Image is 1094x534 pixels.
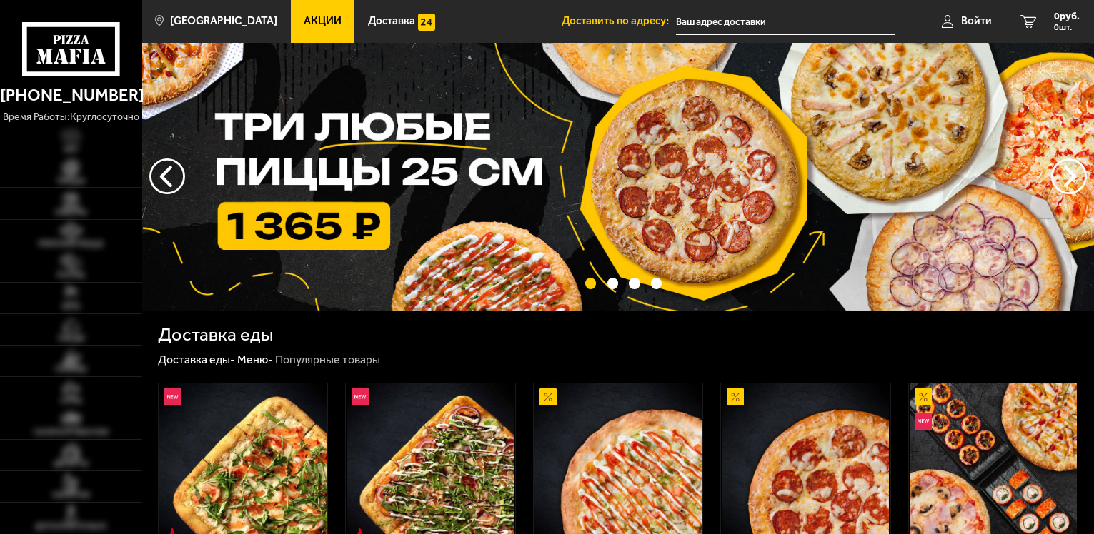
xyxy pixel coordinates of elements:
span: Акции [304,16,342,26]
h1: Доставка еды [158,326,273,344]
span: [GEOGRAPHIC_DATA] [170,16,277,26]
span: Доставить по адресу: [562,16,676,26]
img: Новинка [915,413,932,430]
span: 0 руб. [1054,11,1080,21]
button: точки переключения [651,278,662,288]
button: точки переключения [585,278,596,288]
a: Доставка еды- [158,353,235,366]
div: Популярные товары [275,353,380,368]
span: 0 шт. [1054,23,1080,31]
input: Ваш адрес доставки [676,9,895,35]
span: Войти [961,16,992,26]
a: Меню- [237,353,273,366]
img: Акционный [539,388,557,405]
img: Новинка [352,388,369,405]
img: Акционный [915,388,932,405]
button: точки переключения [607,278,618,288]
button: точки переключения [629,278,640,288]
button: следующий [149,158,185,194]
img: Новинка [164,388,181,405]
span: Доставка [368,16,415,26]
img: 15daf4d41897b9f0e9f617042186c801.svg [418,14,435,31]
img: Акционный [727,388,744,405]
button: предыдущий [1051,158,1087,194]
